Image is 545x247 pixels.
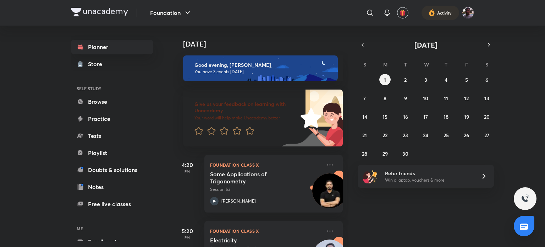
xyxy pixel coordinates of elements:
[464,132,469,139] abbr: September 26, 2025
[194,69,331,75] p: You have 3 events [DATE]
[359,129,370,141] button: September 21, 2025
[379,129,391,141] button: September 22, 2025
[423,113,428,120] abbr: September 17, 2025
[363,61,366,68] abbr: Sunday
[368,40,484,50] button: [DATE]
[71,146,153,160] a: Playlist
[445,76,447,83] abbr: September 4, 2025
[146,6,196,20] button: Foundation
[385,170,472,177] h6: Refer friends
[402,150,408,157] abbr: September 30, 2025
[420,111,431,122] button: September 17, 2025
[400,111,411,122] button: September 16, 2025
[444,113,448,120] abbr: September 18, 2025
[194,115,298,121] p: Your word will help make Unacademy better
[382,132,387,139] abbr: September 22, 2025
[183,40,350,48] h4: [DATE]
[71,197,153,211] a: Free live classes
[484,132,489,139] abbr: September 27, 2025
[400,148,411,159] button: September 30, 2025
[485,61,488,68] abbr: Saturday
[521,194,529,203] img: ttu
[429,9,435,17] img: activity
[404,61,407,68] abbr: Tuesday
[420,129,431,141] button: September 24, 2025
[403,113,408,120] abbr: September 16, 2025
[465,76,468,83] abbr: September 5, 2025
[462,7,474,19] img: Tannishtha Dahiya
[440,92,452,104] button: September 11, 2025
[400,10,406,16] img: avatar
[71,57,153,71] a: Store
[481,129,492,141] button: September 27, 2025
[194,62,331,68] h6: Good evening, [PERSON_NAME]
[362,132,367,139] abbr: September 21, 2025
[423,132,428,139] abbr: September 24, 2025
[363,169,378,183] img: referral
[404,76,407,83] abbr: September 2, 2025
[440,74,452,85] button: September 4, 2025
[359,92,370,104] button: September 7, 2025
[385,177,472,183] p: Win a laptop, vouchers & more
[440,129,452,141] button: September 25, 2025
[424,61,429,68] abbr: Wednesday
[461,92,472,104] button: September 12, 2025
[403,132,408,139] abbr: September 23, 2025
[445,61,447,68] abbr: Thursday
[221,198,256,204] p: [PERSON_NAME]
[173,169,202,173] p: PM
[363,95,366,102] abbr: September 7, 2025
[404,95,407,102] abbr: September 9, 2025
[484,113,490,120] abbr: September 20, 2025
[173,235,202,240] p: PM
[210,161,321,169] p: Foundation Class X
[444,95,448,102] abbr: September 11, 2025
[379,111,391,122] button: September 15, 2025
[71,8,128,16] img: Company Logo
[276,90,343,146] img: feedback_image
[382,150,388,157] abbr: September 29, 2025
[465,61,468,68] abbr: Friday
[173,161,202,169] h5: 4:20
[379,74,391,85] button: September 1, 2025
[481,92,492,104] button: September 13, 2025
[384,76,386,83] abbr: September 1, 2025
[71,180,153,194] a: Notes
[379,148,391,159] button: September 29, 2025
[71,8,128,18] a: Company Logo
[71,95,153,109] a: Browse
[461,111,472,122] button: September 19, 2025
[210,171,298,185] h5: Some Applications of Trigonometry
[71,163,153,177] a: Doubts & solutions
[362,150,367,157] abbr: September 28, 2025
[173,227,202,235] h5: 5:20
[210,237,298,244] h5: Electricity
[71,129,153,143] a: Tests
[481,111,492,122] button: September 20, 2025
[384,95,386,102] abbr: September 8, 2025
[71,222,153,235] h6: ME
[71,82,153,95] h6: SELF STUDY
[382,113,387,120] abbr: September 15, 2025
[444,132,449,139] abbr: September 25, 2025
[359,111,370,122] button: September 14, 2025
[461,129,472,141] button: September 26, 2025
[362,113,367,120] abbr: September 14, 2025
[210,227,321,235] p: Foundation Class X
[88,60,106,68] div: Store
[481,74,492,85] button: September 6, 2025
[464,95,469,102] abbr: September 12, 2025
[359,148,370,159] button: September 28, 2025
[379,92,391,104] button: September 8, 2025
[71,40,153,54] a: Planner
[440,111,452,122] button: September 18, 2025
[397,7,408,18] button: avatar
[183,55,338,81] img: evening
[383,61,387,68] abbr: Monday
[424,76,427,83] abbr: September 3, 2025
[210,186,321,193] p: Session 53
[420,74,431,85] button: September 3, 2025
[423,95,428,102] abbr: September 10, 2025
[400,129,411,141] button: September 23, 2025
[414,40,437,50] span: [DATE]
